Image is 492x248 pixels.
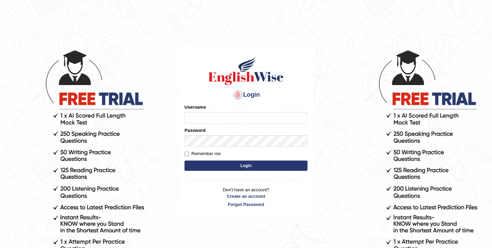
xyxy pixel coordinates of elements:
button: Login [184,161,307,171]
h4: Login [184,89,307,100]
img: Logo of English Wise sign in for intelligent practice with AI [207,55,285,86]
label: Username [184,104,206,110]
p: Don't have an account? [184,187,307,208]
label: Password [184,127,205,134]
a: Create an account [184,193,307,199]
input: Remember me [184,152,189,156]
label: Remember me [184,150,221,157]
a: Forgot Password [184,201,307,208]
